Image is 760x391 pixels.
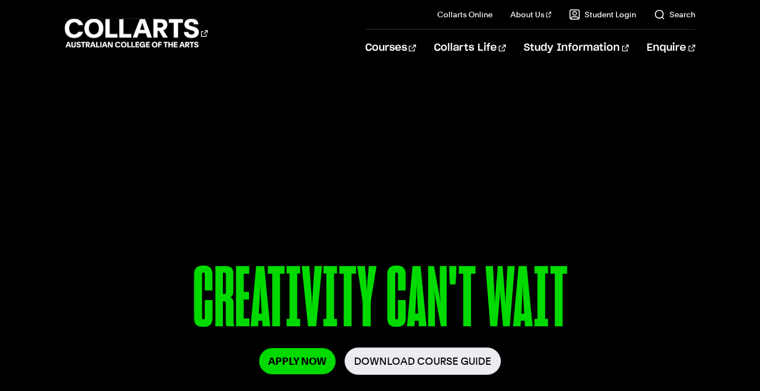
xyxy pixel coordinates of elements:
[647,30,695,66] a: Enquire
[654,9,695,20] a: Search
[365,30,416,66] a: Courses
[65,17,208,49] div: Go to homepage
[510,9,552,20] a: About Us
[434,30,506,66] a: Collarts Life
[437,9,493,20] a: Collarts Online
[524,30,629,66] a: Study Information
[65,255,696,347] p: CREATIVITY CAN'T WAIT
[569,9,636,20] a: Student Login
[259,348,336,374] a: Apply Now
[345,347,501,375] a: Download Course Guide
